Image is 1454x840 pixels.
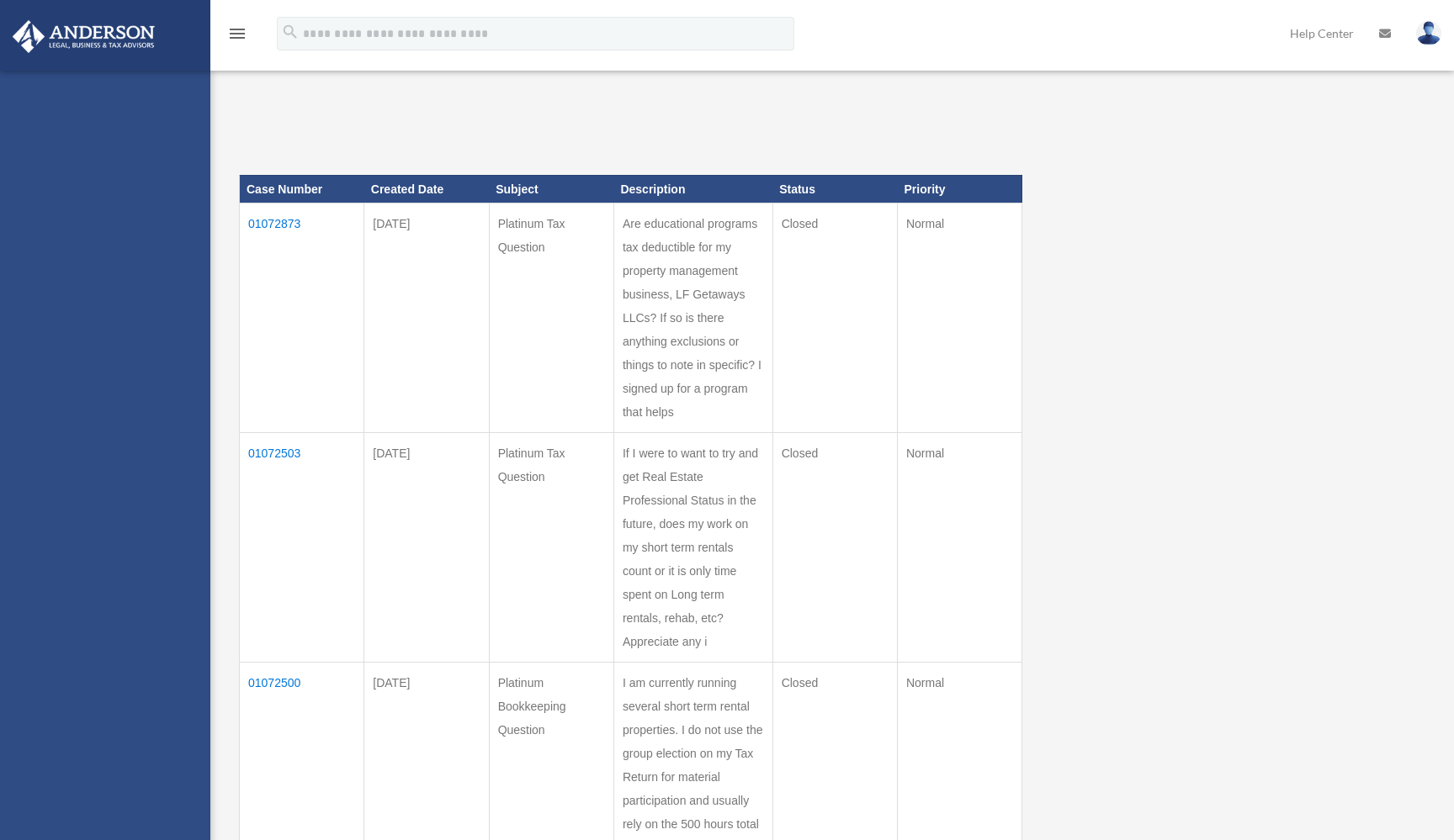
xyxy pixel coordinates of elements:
[8,20,160,53] img: Anderson Advisors Platinum Portal
[281,23,300,41] i: search
[364,175,489,203] th: Created Date
[613,203,772,433] td: Are educational programs tax deductible for my property management business, LF Getaways LLCs? If...
[772,175,897,203] th: Status
[897,203,1022,433] td: Normal
[489,203,613,433] td: Platinum Tax Question
[227,24,247,44] i: menu
[240,203,364,433] td: 01072873
[489,175,613,203] th: Subject
[897,433,1022,663] td: Normal
[240,433,364,663] td: 01072503
[772,433,897,663] td: Closed
[1416,21,1441,45] img: User Pic
[227,29,247,44] a: menu
[240,175,364,203] th: Case Number
[613,175,772,203] th: Description
[772,203,897,433] td: Closed
[613,433,772,663] td: If I were to want to try and get Real Estate Professional Status in the future, does my work on m...
[364,203,489,433] td: [DATE]
[364,433,489,663] td: [DATE]
[489,433,613,663] td: Platinum Tax Question
[897,175,1022,203] th: Priority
